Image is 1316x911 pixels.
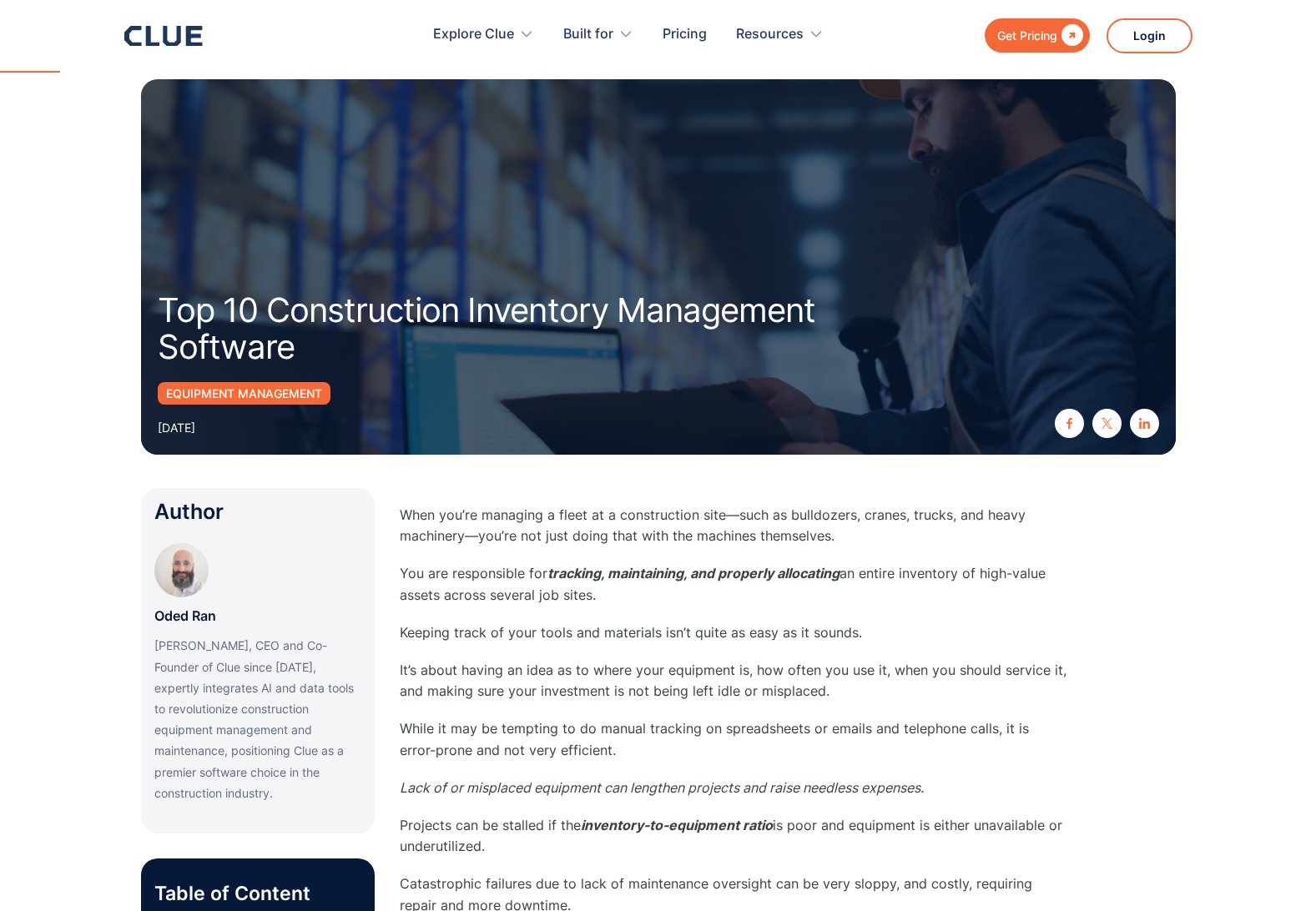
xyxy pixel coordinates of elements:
[736,8,804,61] div: Resources
[1064,418,1075,429] img: facebook icon
[158,292,859,365] h1: Top 10 Construction Inventory Management Software
[154,543,209,597] img: Oded Ran
[581,817,773,833] em: inventory-to-equipment ratio
[158,382,330,405] a: Equipment Management
[1102,418,1112,429] img: twitter X icon
[433,8,514,61] div: Explore Clue
[400,718,1067,760] p: While it may be tempting to do manual tracking on spreadsheets or emails and telephone calls, it ...
[547,565,840,581] em: tracking, maintaining, and properly allocating
[1107,18,1192,53] a: Login
[1057,25,1083,46] div: 
[985,18,1090,53] a: Get Pricing
[154,635,361,803] p: [PERSON_NAME], CEO and Co-Founder of Clue since [DATE], expertly integrates AI and data tools to ...
[663,8,707,61] a: Pricing
[154,606,216,627] p: Oded Ran
[158,417,195,438] div: [DATE]
[400,563,1067,605] p: You are responsible for an entire inventory of high-value assets across several job sites.
[154,880,361,907] p: Table of Content
[736,8,824,61] div: Resources
[400,779,924,796] em: Lack of or misplaced equipment can lengthen projects and raise needless expenses.
[563,8,633,61] div: Built for
[400,815,1067,857] p: Projects can be stalled if the is poor and equipment is either unavailable or underutilized.
[563,8,613,61] div: Built for
[997,25,1057,46] div: Get Pricing
[433,8,534,61] div: Explore Clue
[1139,418,1150,429] img: linkedin icon
[400,505,1067,546] p: When you’re managing a fleet at a construction site—such as bulldozers, cranes, trucks, and heavy...
[154,501,361,522] div: Author
[400,660,1067,702] p: It’s about having an idea as to where your equipment is, how often you use it, when you should se...
[400,622,1067,643] p: Keeping track of your tools and materials isn’t quite as easy as it sounds.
